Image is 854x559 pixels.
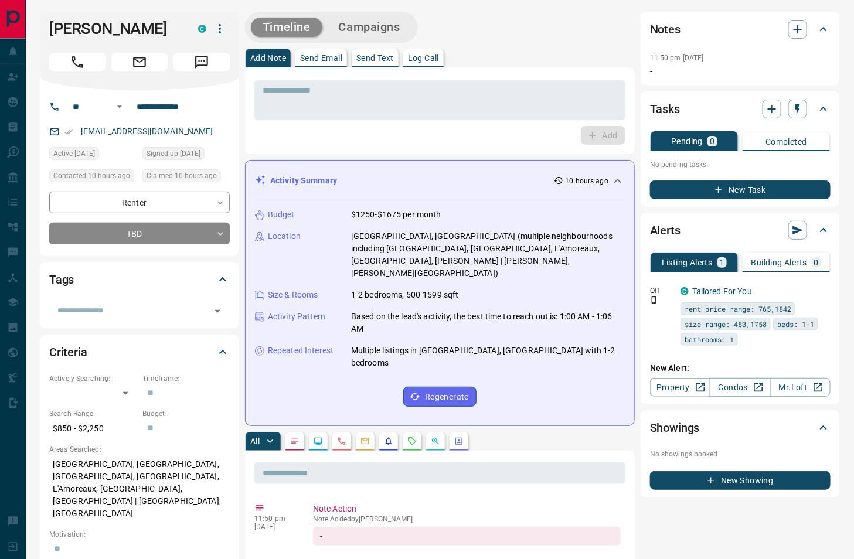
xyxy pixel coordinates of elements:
[777,318,814,330] span: beds: 1-1
[49,338,230,366] div: Criteria
[650,66,831,78] p: -
[403,387,477,407] button: Regenerate
[650,15,831,43] div: Notes
[314,437,323,446] svg: Lead Browsing Activity
[64,128,73,136] svg: Email Verified
[49,265,230,294] div: Tags
[49,169,137,186] div: Mon Oct 13 2025
[765,138,807,146] p: Completed
[356,54,394,62] p: Send Text
[384,437,393,446] svg: Listing Alerts
[268,230,301,243] p: Location
[650,418,700,437] h2: Showings
[650,216,831,244] div: Alerts
[270,175,337,187] p: Activity Summary
[408,54,439,62] p: Log Call
[327,18,412,37] button: Campaigns
[268,345,334,357] p: Repeated Interest
[300,54,342,62] p: Send Email
[681,287,689,295] div: condos.ca
[313,503,621,515] p: Note Action
[49,529,230,540] p: Motivation:
[268,289,318,301] p: Size & Rooms
[770,378,831,397] a: Mr.Loft
[254,514,295,523] p: 11:50 pm
[49,419,137,438] p: $850 - $2,250
[81,127,213,136] a: [EMAIL_ADDRESS][DOMAIN_NAME]
[268,311,325,323] p: Activity Pattern
[290,437,300,446] svg: Notes
[49,373,137,384] p: Actively Searching:
[720,258,724,267] p: 1
[147,148,200,159] span: Signed up [DATE]
[173,53,230,71] span: Message
[49,444,230,455] p: Areas Searched:
[650,54,704,62] p: 11:50 pm [DATE]
[53,170,130,182] span: Contacted 10 hours ago
[49,270,74,289] h2: Tags
[49,19,181,38] h1: [PERSON_NAME]
[431,437,440,446] svg: Opportunities
[49,223,230,244] div: TBD
[113,100,127,114] button: Open
[142,373,230,384] p: Timeframe:
[255,170,625,192] div: Activity Summary10 hours ago
[662,258,713,267] p: Listing Alerts
[650,100,680,118] h2: Tasks
[351,345,625,369] p: Multiple listings in [GEOGRAPHIC_DATA], [GEOGRAPHIC_DATA] with 1-2 bedrooms
[111,53,168,71] span: Email
[351,289,459,301] p: 1-2 bedrooms, 500-1599 sqft
[814,258,819,267] p: 0
[692,287,752,296] a: Tailored For You
[650,221,681,240] h2: Alerts
[685,333,734,345] span: bathrooms: 1
[250,437,260,445] p: All
[251,18,322,37] button: Timeline
[49,147,137,163] div: Sat Aug 23 2025
[650,362,831,374] p: New Alert:
[337,437,346,446] svg: Calls
[671,137,703,145] p: Pending
[49,192,230,213] div: Renter
[650,20,681,39] h2: Notes
[566,176,608,186] p: 10 hours ago
[268,209,295,221] p: Budget
[49,455,230,523] p: [GEOGRAPHIC_DATA], [GEOGRAPHIC_DATA], [GEOGRAPHIC_DATA], [GEOGRAPHIC_DATA], L'Amoreaux, [GEOGRAPH...
[650,449,831,459] p: No showings booked
[147,170,217,182] span: Claimed 10 hours ago
[49,408,137,419] p: Search Range:
[710,137,714,145] p: 0
[650,296,658,304] svg: Push Notification Only
[313,527,621,546] div: -
[650,95,831,123] div: Tasks
[351,209,441,221] p: $1250-$1675 per month
[198,25,206,33] div: condos.ca
[254,523,295,531] p: [DATE]
[650,378,710,397] a: Property
[250,54,286,62] p: Add Note
[49,53,106,71] span: Call
[49,343,87,362] h2: Criteria
[685,318,767,330] span: size range: 450,1758
[360,437,370,446] svg: Emails
[685,303,791,315] span: rent price range: 765,1842
[351,230,625,279] p: [GEOGRAPHIC_DATA], [GEOGRAPHIC_DATA] (multiple neighbourhoods including [GEOGRAPHIC_DATA], [GEOGR...
[650,471,831,490] button: New Showing
[351,311,625,335] p: Based on the lead's activity, the best time to reach out is: 1:00 AM - 1:06 AM
[209,303,226,319] button: Open
[142,169,230,186] div: Mon Oct 13 2025
[313,515,621,523] p: Note Added by [PERSON_NAME]
[751,258,807,267] p: Building Alerts
[53,148,95,159] span: Active [DATE]
[142,408,230,419] p: Budget:
[454,437,464,446] svg: Agent Actions
[710,378,770,397] a: Condos
[650,180,831,199] button: New Task
[650,414,831,442] div: Showings
[650,285,673,296] p: Off
[650,156,831,173] p: No pending tasks
[407,437,417,446] svg: Requests
[142,147,230,163] div: Thu Aug 07 2025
